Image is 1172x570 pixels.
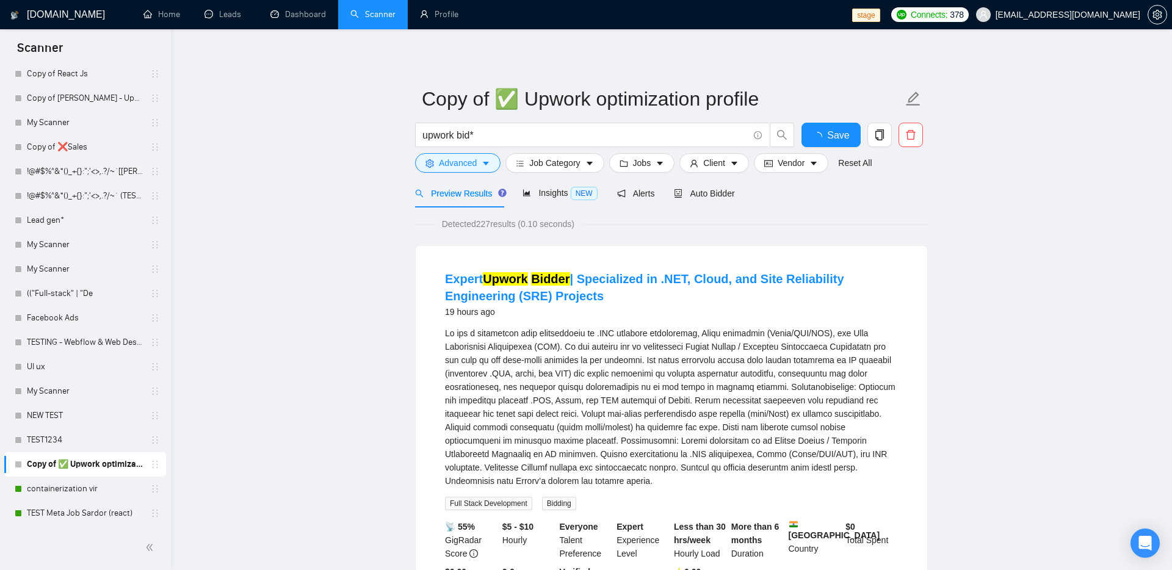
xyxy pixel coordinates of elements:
span: Job Category [529,156,580,170]
a: dashboardDashboard [270,9,326,20]
span: holder [150,313,160,323]
input: Search Freelance Jobs... [422,128,748,143]
a: Facebook Ads [27,306,143,330]
b: [GEOGRAPHIC_DATA] [789,520,880,540]
a: Lead gen* [27,208,143,233]
span: holder [150,435,160,445]
a: Copy of React Js [27,62,143,86]
span: caret-down [809,159,818,168]
span: user [979,10,988,19]
b: 📡 55% [445,522,475,532]
button: folderJobscaret-down [609,153,675,173]
span: folder [620,159,628,168]
span: holder [150,93,160,103]
input: Scanner name... [422,84,903,114]
span: holder [150,215,160,225]
a: UI ux [27,355,143,379]
img: 🇮🇳 [789,520,798,529]
a: searchScanner [350,9,396,20]
span: Full Stack Development [445,497,532,510]
a: setting [1148,10,1167,20]
b: $ 0 [845,522,855,532]
span: holder [150,386,160,396]
span: holder [150,142,160,152]
button: search [770,123,794,147]
a: My Scanner [27,257,143,281]
span: holder [150,411,160,420]
div: We are a technology team specializing in .NET software development, Cloud solutions (Azure/AWS/GC... [445,326,898,488]
button: idcardVendorcaret-down [754,153,828,173]
span: Client [703,156,725,170]
span: 378 [950,8,963,21]
b: More than 6 months [731,522,780,545]
span: holder [150,69,160,79]
span: Save [827,128,849,143]
span: holder [150,508,160,518]
span: double-left [145,541,157,554]
span: caret-down [656,159,664,168]
a: My Scanner [27,379,143,403]
a: !@#$%^&*()_+{}:";'<>,.?/~` (TEST Meta Job) [Laziza] [PERSON_NAME] - Lead [27,184,143,208]
div: Duration [729,520,786,560]
span: Detected 227 results (0.10 seconds) [433,217,583,231]
span: info-circle [469,549,478,558]
img: upwork-logo.png [897,10,906,20]
button: Save [801,123,861,147]
span: area-chart [523,189,531,197]
span: NEW [571,187,598,200]
b: Less than 30 hrs/week [674,522,726,545]
button: settingAdvancedcaret-down [415,153,501,173]
img: logo [10,5,19,25]
span: copy [868,129,891,140]
div: Tooltip anchor [497,187,508,198]
b: $5 - $10 [502,522,534,532]
a: Copy of ✅ Upwork optimization profile [27,452,143,477]
button: delete [899,123,923,147]
a: containerization vir [27,477,143,501]
span: edit [905,91,921,107]
span: Alerts [617,189,655,198]
a: My Scanner [27,233,143,257]
span: stage [852,9,880,22]
a: Copy of [PERSON_NAME] - Upwork Bidder [27,86,143,110]
a: homeHome [143,9,180,20]
span: setting [425,159,434,168]
div: GigRadar Score [443,520,500,560]
span: Connects: [911,8,947,21]
span: caret-down [730,159,739,168]
span: Scanner [7,39,73,65]
span: holder [150,191,160,201]
a: TESTING - Webflow & Web Designer [27,330,143,355]
button: copy [867,123,892,147]
a: Reset All [838,156,872,170]
div: Hourly [500,520,557,560]
div: 19 hours ago [445,305,898,319]
b: Expert [617,522,643,532]
span: Vendor [778,156,805,170]
span: holder [150,484,160,494]
a: NEW TEST [27,403,143,428]
a: userProfile [420,9,458,20]
span: caret-down [482,159,490,168]
button: setting [1148,5,1167,24]
span: user [690,159,698,168]
span: caret-down [585,159,594,168]
div: Total Spent [843,520,900,560]
mark: Bidder [531,272,570,286]
span: search [415,189,424,198]
div: Experience Level [614,520,671,560]
span: Auto Bidder [674,189,734,198]
b: Everyone [560,522,598,532]
span: idcard [764,159,773,168]
div: Hourly Load [671,520,729,560]
span: Advanced [439,156,477,170]
span: Insights [523,188,597,198]
a: messageLeads [204,9,246,20]
button: barsJob Categorycaret-down [505,153,604,173]
span: Preview Results [415,189,503,198]
span: setting [1148,10,1167,20]
span: notification [617,189,626,198]
div: Talent Preference [557,520,615,560]
span: holder [150,289,160,298]
span: Bidding [542,497,576,510]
